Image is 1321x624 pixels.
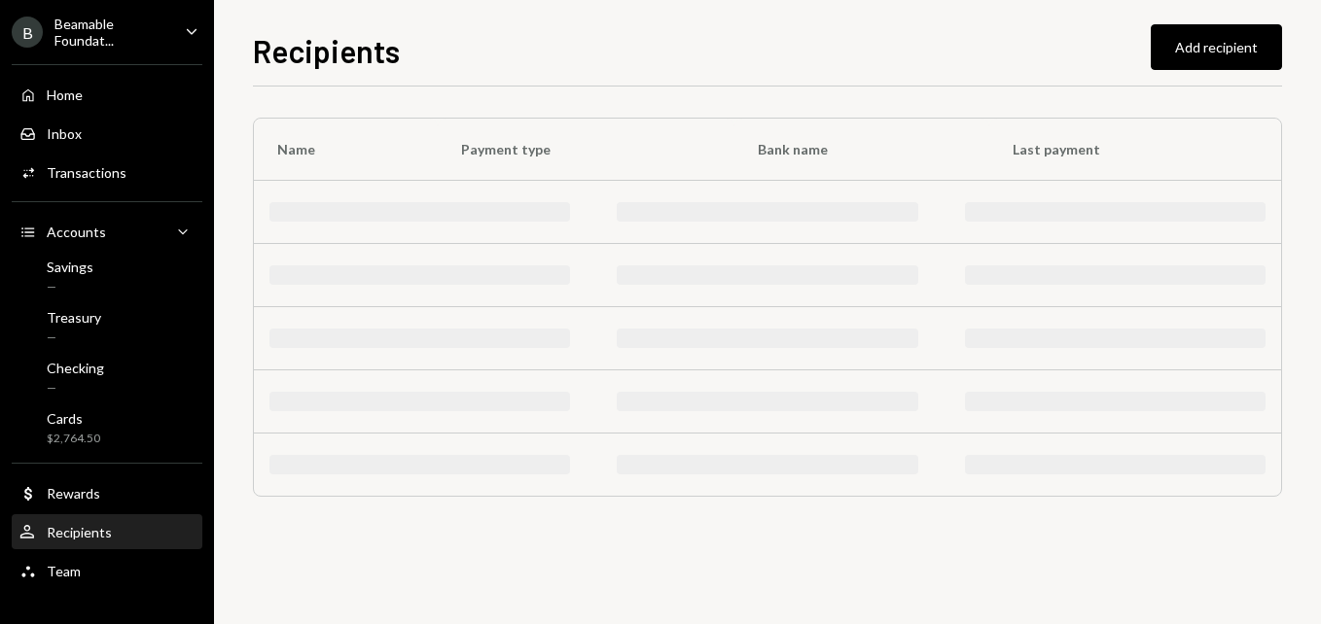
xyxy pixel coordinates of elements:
div: Checking [47,360,104,376]
div: Accounts [47,224,106,240]
div: Recipients [47,524,112,540]
th: Bank name [734,119,988,181]
a: Treasury— [12,303,202,350]
div: Transactions [47,164,126,181]
a: Home [12,77,202,112]
a: Team [12,553,202,588]
div: Inbox [47,125,82,142]
div: Beamable Foundat... [54,16,169,49]
div: Home [47,87,83,103]
div: Team [47,563,81,579]
div: Treasury [47,309,101,326]
a: Inbox [12,116,202,151]
a: Cards$2,764.50 [12,404,202,451]
div: Rewards [47,485,100,502]
div: — [47,279,93,295]
div: — [47,329,101,346]
a: Accounts [12,214,202,249]
h1: Recipients [253,31,400,70]
a: Transactions [12,155,202,190]
div: B [12,17,43,48]
th: Name [254,119,438,181]
th: Last payment [989,119,1282,181]
a: Savings— [12,253,202,299]
div: — [47,380,104,397]
button: Add recipient [1151,24,1282,70]
div: Savings [47,259,93,275]
th: Payment type [438,119,734,181]
a: Rewards [12,475,202,510]
div: Cards [47,410,100,427]
a: Checking— [12,354,202,400]
a: Recipients [12,514,202,549]
div: $2,764.50 [47,431,100,447]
